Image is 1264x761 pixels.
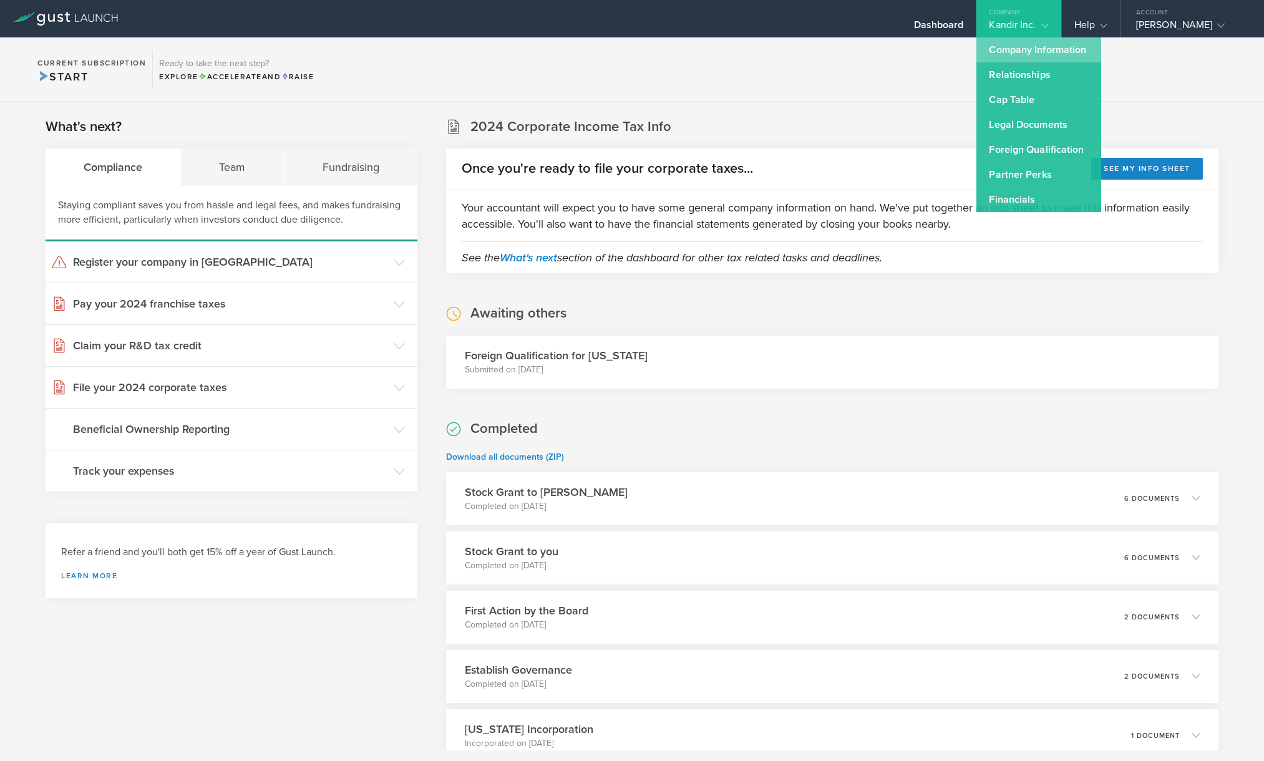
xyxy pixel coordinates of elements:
[159,71,314,82] div: Explore
[61,572,402,579] a: Learn more
[159,59,314,68] h3: Ready to take the next step?
[1136,19,1242,37] div: [PERSON_NAME]
[1091,158,1203,180] button: See my info sheet
[465,662,572,678] h3: Establish Governance
[465,603,588,619] h3: First Action by the Board
[914,19,964,37] div: Dashboard
[73,254,387,270] h3: Register your company in [GEOGRAPHIC_DATA]
[1124,673,1180,680] p: 2 documents
[37,59,146,67] h2: Current Subscription
[465,737,593,750] p: Incorporated on [DATE]
[465,678,572,691] p: Completed on [DATE]
[46,186,417,241] div: Staying compliant saves you from hassle and legal fees, and makes fundraising more efficient, par...
[198,72,281,81] span: and
[462,200,1203,232] p: Your accountant will expect you to have some general company information on hand. We've put toget...
[1124,495,1180,502] p: 6 documents
[465,543,558,560] h3: Stock Grant to you
[152,50,320,89] div: Ready to take the next step?ExploreAccelerateandRaise
[46,148,181,186] div: Compliance
[989,19,1048,37] div: Kandir Inc.
[73,463,387,479] h3: Track your expenses
[446,452,564,462] a: Download all documents (ZIP)
[465,500,628,513] p: Completed on [DATE]
[462,251,882,264] em: See the section of the dashboard for other tax related tasks and deadlines.
[462,160,753,178] h2: Once you're ready to file your corporate taxes...
[37,70,88,84] span: Start
[198,72,262,81] span: Accelerate
[465,364,648,376] p: Submitted on [DATE]
[1074,19,1107,37] div: Help
[1202,701,1264,761] iframe: Chat Widget
[61,545,402,560] h3: Refer a friend and you'll both get 15% off a year of Gust Launch.
[284,148,417,186] div: Fundraising
[73,421,387,437] h3: Beneficial Ownership Reporting
[465,484,628,500] h3: Stock Grant to [PERSON_NAME]
[1131,732,1180,739] p: 1 document
[470,420,538,438] h2: Completed
[470,118,671,136] h2: 2024 Corporate Income Tax Info
[465,721,593,737] h3: [US_STATE] Incorporation
[73,337,387,354] h3: Claim your R&D tax credit
[73,296,387,312] h3: Pay your 2024 franchise taxes
[46,118,122,136] h2: What's next?
[465,347,648,364] h3: Foreign Qualification for [US_STATE]
[470,304,566,322] h2: Awaiting others
[1124,555,1180,561] p: 6 documents
[281,72,314,81] span: Raise
[73,379,387,395] h3: File your 2024 corporate taxes
[500,251,557,264] a: What's next
[465,560,558,572] p: Completed on [DATE]
[465,619,588,631] p: Completed on [DATE]
[1124,614,1180,621] p: 2 documents
[181,148,284,186] div: Team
